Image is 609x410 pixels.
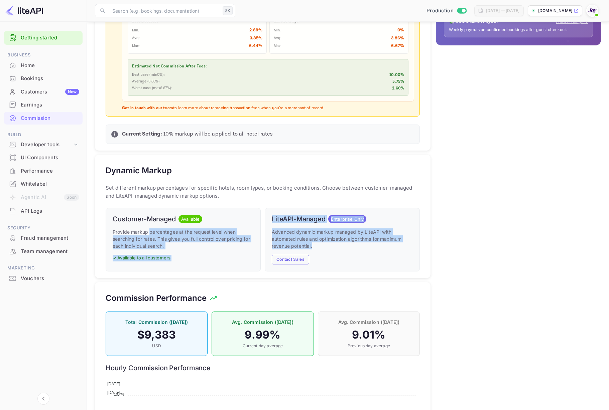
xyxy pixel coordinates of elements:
[132,28,139,33] p: Min:
[21,167,79,175] div: Performance
[122,106,414,111] p: to learn more about removing transaction fees when you're a merchant of record.
[107,382,120,386] span: [DATE]
[4,85,83,98] div: CustomersNew
[486,8,519,14] div: [DATE] — [DATE]
[132,35,140,41] p: Avg:
[113,319,201,326] p: Total Commission ([DATE])
[21,275,79,282] div: Vouchers
[108,4,220,17] input: Search (e.g. bookings, documentation)
[178,216,202,223] span: Available
[4,131,83,139] span: Build
[4,205,83,217] a: API Logs
[21,88,79,96] div: Customers
[4,165,83,177] a: Performance
[272,215,326,223] h6: LiteAPI-Managed
[21,75,79,82] div: Bookings
[4,232,83,244] a: Fraud management
[65,89,79,95] div: New
[4,112,83,124] a: Commission
[122,106,173,111] strong: Get in touch with our team
[4,31,83,45] div: Getting started
[113,328,201,342] h4: $ 9,383
[132,72,165,78] p: Best case (min 0 %):
[392,85,404,91] p: 2.66 %
[4,178,83,191] div: Whitelabel
[122,131,162,138] strong: Current Setting:
[113,343,201,349] p: USD
[4,205,83,218] div: API Logs
[114,131,115,137] p: i
[274,35,282,41] p: Avg:
[4,178,83,190] a: Whitelabel
[21,248,79,255] div: Team management
[424,7,469,15] div: Switch to Sandbox mode
[37,393,49,405] button: Collapse navigation
[391,35,404,42] p: 3.86 %
[4,139,83,151] div: Developer tools
[449,27,588,33] p: Weekly payouts on confirmed bookings after guest checkout.
[4,59,83,72] div: Home
[21,115,79,122] div: Commission
[389,72,404,78] p: 10.00 %
[106,364,420,372] h6: Hourly Commission Performance
[4,165,83,178] div: Performance
[427,7,454,15] span: Production
[4,98,83,111] a: Earnings
[391,43,404,49] p: 6.67 %
[4,85,83,98] a: CustomersNew
[106,165,172,176] h5: Dynamic Markup
[113,228,254,249] p: Provide markup percentages at the request level when searching for rates. This gives you full con...
[219,343,307,349] p: Current day average
[219,319,307,326] p: Avg. Commission ([DATE])
[113,215,176,223] h6: Customer-Managed
[325,328,413,342] h4: 9.01 %
[4,272,83,284] a: Vouchers
[4,224,83,232] span: Security
[219,328,307,342] h4: 9.99 %
[4,59,83,71] a: Home
[106,293,207,303] h5: Commission Performance
[397,27,404,34] p: 0 %
[21,180,79,188] div: Whitelabel
[325,343,413,349] p: Previous day average
[113,255,254,261] p: ✓ Available to all customers
[21,62,79,69] div: Home
[21,154,79,162] div: UI Components
[107,390,120,395] span: [DATE]
[328,216,366,223] span: Enterprise Only
[4,112,83,125] div: Commission
[132,63,404,69] p: Estimated Net Commission After Fees:
[325,319,413,326] p: Avg. Commission ([DATE])
[4,264,83,272] span: Marketing
[272,228,413,249] p: Advanced dynamic markup managed by LiteAPI with automated rules and optimization algorithms for m...
[249,43,262,49] p: 6.44 %
[114,392,124,396] tspan: 10.7%
[21,34,79,42] a: Getting started
[122,130,414,138] p: 10 % markup will be applied to all hotel rates
[132,79,160,84] p: Average ( 3.86 %):
[21,207,79,215] div: API Logs
[4,232,83,245] div: Fraud management
[21,234,79,242] div: Fraud management
[249,27,262,34] p: 2.89 %
[4,151,83,164] a: UI Components
[274,43,282,49] p: Max:
[223,6,233,15] div: ⌘K
[272,255,309,264] button: Contact Sales
[4,51,83,59] span: Business
[4,245,83,257] a: Team management
[250,35,262,42] p: 3.85 %
[132,43,140,49] p: Max:
[392,79,404,85] p: 5.75 %
[4,72,83,84] a: Bookings
[5,5,43,16] img: LiteAPI logo
[4,98,83,112] div: Earnings
[21,141,73,149] div: Developer tools
[106,184,420,200] p: Set different markup percentages for specific hotels, room types, or booking conditions. Choose b...
[274,28,281,33] p: Min:
[538,8,572,14] p: [DOMAIN_NAME]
